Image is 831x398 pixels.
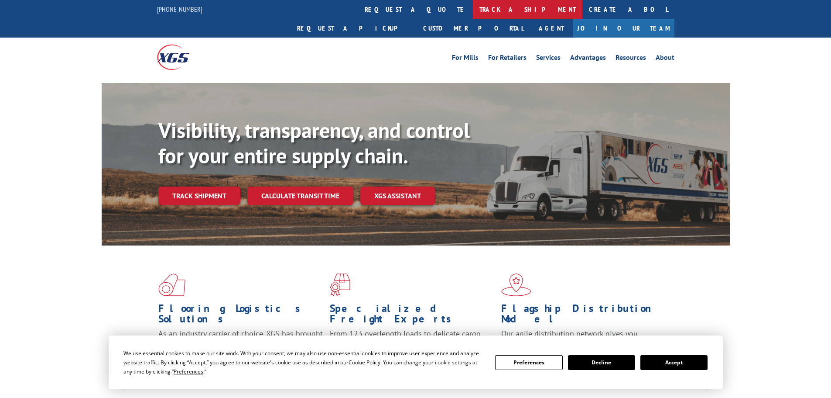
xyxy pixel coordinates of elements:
a: XGS ASSISTANT [360,187,435,205]
a: Join Our Team [573,19,674,38]
img: xgs-icon-total-supply-chain-intelligence-red [158,273,185,296]
h1: Specialized Freight Experts [330,303,495,329]
a: About [656,54,674,64]
img: xgs-icon-flagship-distribution-model-red [501,273,531,296]
a: [PHONE_NUMBER] [157,5,202,14]
button: Accept [640,355,708,370]
a: For Retailers [488,54,527,64]
h1: Flagship Distribution Model [501,303,666,329]
h1: Flooring Logistics Solutions [158,303,323,329]
button: Preferences [495,355,562,370]
a: Services [536,54,561,64]
a: Customer Portal [417,19,530,38]
a: Calculate transit time [247,187,353,205]
img: xgs-icon-focused-on-flooring-red [330,273,350,296]
a: Agent [530,19,573,38]
span: Preferences [174,368,203,375]
span: Cookie Policy [349,359,380,366]
span: Our agile distribution network gives you nationwide inventory management on demand. [501,329,662,349]
a: Advantages [570,54,606,64]
a: Resources [616,54,646,64]
a: Track shipment [158,187,240,205]
b: Visibility, transparency, and control for your entire supply chain. [158,117,470,169]
button: Decline [568,355,635,370]
p: From 123 overlength loads to delicate cargo, our experienced staff knows the best way to move you... [330,329,495,367]
div: Cookie Consent Prompt [109,336,723,389]
span: As an industry carrier of choice, XGS has brought innovation and dedication to flooring logistics... [158,329,323,360]
a: Request a pickup [291,19,417,38]
a: For Mills [452,54,479,64]
div: We use essential cookies to make our site work. With your consent, we may also use non-essential ... [123,349,485,376]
